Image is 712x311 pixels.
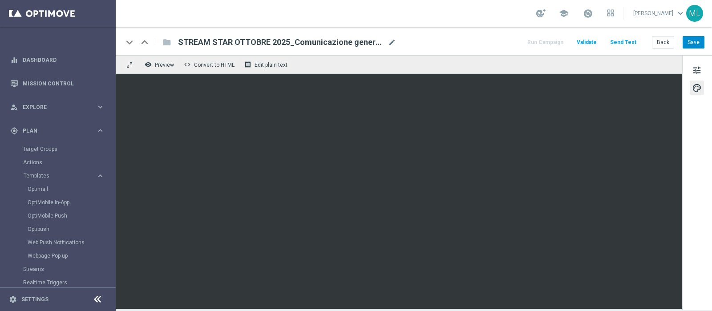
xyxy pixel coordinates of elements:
span: tune [692,65,702,76]
i: keyboard_arrow_right [96,103,105,111]
a: Dashboard [23,48,105,72]
i: person_search [10,103,18,111]
a: Optipush [28,226,93,233]
div: Streams [23,263,115,276]
a: Target Groups [23,145,93,153]
a: Actions [23,159,93,166]
div: ML [686,5,703,22]
a: OptiMobile In-App [28,199,93,206]
button: equalizer Dashboard [10,57,105,64]
div: OptiMobile In-App [28,196,115,209]
div: Mission Control [10,72,105,95]
span: Explore [23,105,96,110]
a: Mission Control [23,72,105,95]
a: Web Push Notifications [28,239,93,246]
a: [PERSON_NAME]keyboard_arrow_down [632,7,686,20]
i: settings [9,295,17,303]
div: Optimail [28,182,115,196]
a: Streams [23,266,93,273]
i: remove_red_eye [145,61,152,68]
div: Realtime Triggers [23,276,115,289]
div: Templates [23,169,115,263]
button: Validate [575,36,598,48]
span: Validate [577,39,597,45]
div: Explore [10,103,96,111]
button: person_search Explore keyboard_arrow_right [10,104,105,111]
div: Actions [23,156,115,169]
button: tune [690,63,704,77]
button: Back [652,36,674,48]
i: keyboard_arrow_right [96,172,105,180]
span: mode_edit [388,38,396,46]
a: Realtime Triggers [23,279,93,286]
i: keyboard_arrow_right [96,126,105,135]
div: Templates [24,173,96,178]
div: Dashboard [10,48,105,72]
button: Templates keyboard_arrow_right [23,172,105,179]
div: OptiMobile Push [28,209,115,222]
div: Web Push Notifications [28,236,115,249]
span: palette [692,82,702,94]
i: gps_fixed [10,127,18,135]
button: receipt Edit plain text [242,59,291,70]
a: Webpage Pop-up [28,252,93,259]
button: Save [683,36,704,48]
span: code [184,61,191,68]
a: Settings [21,297,49,302]
button: code Convert to HTML [182,59,239,70]
button: gps_fixed Plan keyboard_arrow_right [10,127,105,134]
div: Plan [10,127,96,135]
a: OptiMobile Push [28,212,93,219]
div: Webpage Pop-up [28,249,115,263]
span: STREAM STAR OTTOBRE 2025_Comunicazione generale [178,37,384,48]
span: Preview [155,62,174,68]
span: Edit plain text [255,62,287,68]
div: Optipush [28,222,115,236]
span: Convert to HTML [194,62,235,68]
div: Target Groups [23,142,115,156]
a: Optimail [28,186,93,193]
button: Mission Control [10,80,105,87]
span: keyboard_arrow_down [676,8,685,18]
i: equalizer [10,56,18,64]
button: Send Test [609,36,638,48]
button: remove_red_eye Preview [142,59,178,70]
span: Plan [23,128,96,133]
i: receipt [244,61,251,68]
button: palette [690,81,704,95]
span: Templates [24,173,87,178]
span: school [559,8,569,18]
